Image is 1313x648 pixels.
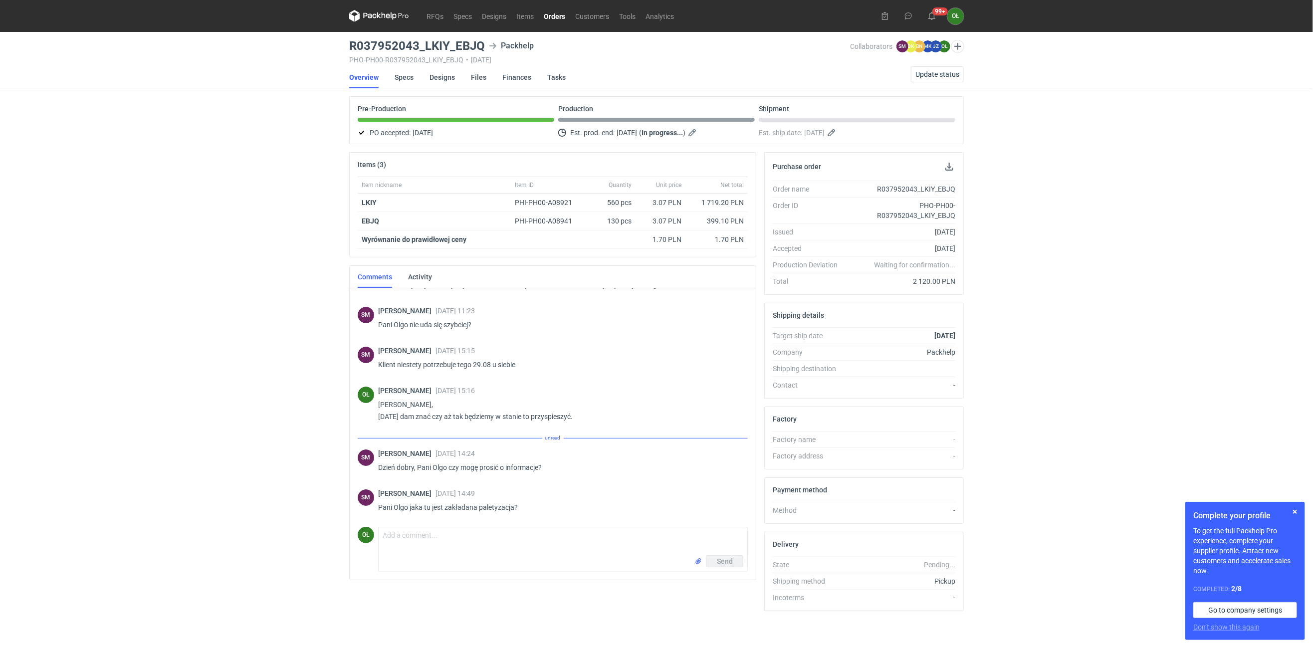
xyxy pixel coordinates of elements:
div: 3.07 PLN [640,198,681,208]
h2: Purchase order [773,163,821,171]
div: PO accepted: [358,127,554,139]
em: ) [683,129,685,137]
em: Waiting for confirmation... [874,260,955,270]
span: Send [717,558,733,565]
div: - [846,505,955,515]
figcaption: OŁ [358,387,374,403]
span: [DATE] 15:15 [436,347,475,355]
div: PHO-PH00-R037952043_LKIY_EBJQ [DATE] [349,56,850,64]
button: Send [706,555,743,567]
strong: In progress... [642,129,683,137]
div: Est. ship date: [759,127,955,139]
a: Customers [570,10,614,22]
div: State [773,560,846,570]
div: PHO-PH00-R037952043_LKIY_EBJQ [846,201,955,220]
div: Olga Łopatowicz [947,8,964,24]
button: Edit collaborators [951,40,964,53]
a: Tasks [547,66,566,88]
a: RFQs [422,10,448,22]
div: Factory address [773,451,846,461]
div: Shipping method [773,576,846,586]
span: Quantity [609,181,632,189]
em: Pending... [924,561,955,569]
span: Unit price [656,181,681,189]
span: [PERSON_NAME] [378,449,436,457]
a: Overview [349,66,379,88]
span: [PERSON_NAME] [378,307,436,315]
h3: R037952043_LKIY_EBJQ [349,40,485,52]
span: • [466,56,468,64]
div: - [846,434,955,444]
div: 399.10 PLN [689,216,744,226]
div: - [846,593,955,603]
div: 560 pcs [586,194,636,212]
a: Designs [430,66,455,88]
div: Est. prod. end: [558,127,755,139]
span: [DATE] [413,127,433,139]
figcaption: SM [358,449,374,466]
figcaption: SM [358,347,374,363]
span: Collaborators [850,42,892,50]
div: 3.07 PLN [640,216,681,226]
a: Designs [477,10,511,22]
h2: Payment method [773,486,827,494]
div: Total [773,276,846,286]
div: [DATE] [846,227,955,237]
p: Klient niestety potrzebuje tego 29.08 u siebie [378,359,740,371]
div: PHI-PH00-A08941 [515,216,582,226]
a: Specs [395,66,414,88]
div: Contact [773,380,846,390]
figcaption: SM [896,40,908,52]
div: Shipping destination [773,364,846,374]
p: Dzień dobry, Pani Olgo czy mogę prosić o informacje? [378,461,740,473]
div: Sebastian Markut [358,449,374,466]
figcaption: JZ [930,40,942,52]
a: Analytics [641,10,679,22]
h1: Complete your profile [1193,510,1297,522]
a: Tools [614,10,641,22]
div: R037952043_LKIY_EBJQ [846,184,955,194]
h2: Items (3) [358,161,386,169]
div: - [846,380,955,390]
a: Files [471,66,486,88]
span: [PERSON_NAME] [378,489,436,497]
div: Olga Łopatowicz [358,387,374,403]
svg: Packhelp Pro [349,10,409,22]
span: [DATE] 15:16 [436,387,475,395]
span: Item ID [515,181,534,189]
span: [DATE] [617,127,637,139]
span: [DATE] 14:49 [436,489,475,497]
button: 99+ [924,8,940,24]
div: - [846,451,955,461]
div: Factory name [773,434,846,444]
span: [DATE] 11:23 [436,307,475,315]
div: Sebastian Markut [358,489,374,506]
button: OŁ [947,8,964,24]
div: Packhelp [489,40,534,52]
span: Update status [915,71,959,78]
strong: [DATE] [934,332,955,340]
button: Update status [911,66,964,82]
div: Production Deviation [773,260,846,270]
div: 2 120.00 PLN [846,276,955,286]
p: Production [558,105,593,113]
a: Comments [358,266,392,288]
a: Activity [408,266,432,288]
figcaption: MK [922,40,934,52]
span: unread [542,432,564,443]
figcaption: SM [358,307,374,323]
div: Target ship date [773,331,846,341]
div: Accepted [773,243,846,253]
figcaption: BN [913,40,925,52]
div: Olga Łopatowicz [358,527,374,543]
div: Packhelp [846,347,955,357]
a: Items [511,10,539,22]
div: Sebastian Markut [358,307,374,323]
div: PHI-PH00-A08921 [515,198,582,208]
p: Pani Olgo jaka tu jest zakładana paletyzacja? [378,501,740,513]
a: LKIY [362,199,377,207]
span: Net total [720,181,744,189]
div: Issued [773,227,846,237]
